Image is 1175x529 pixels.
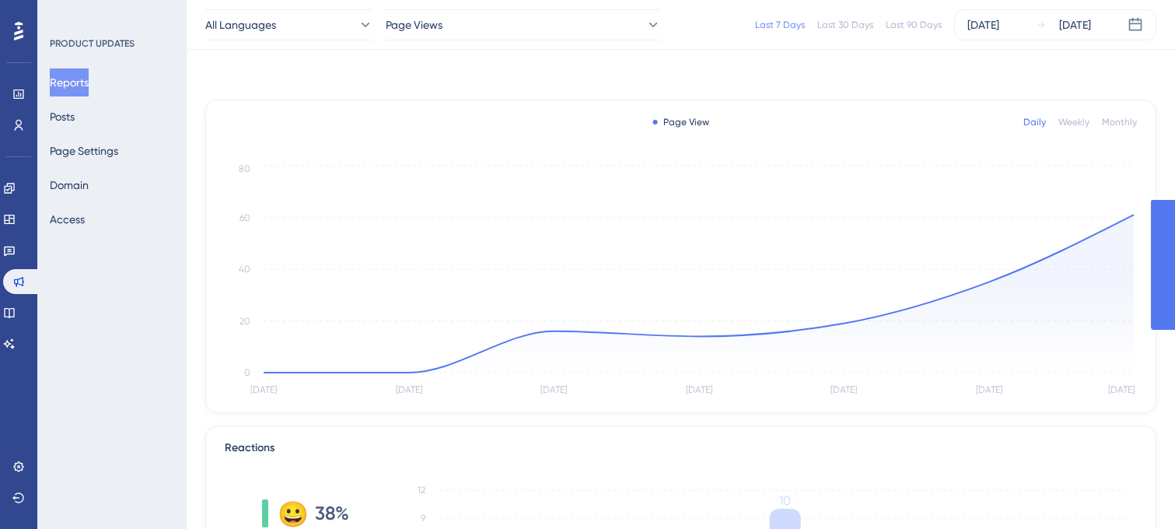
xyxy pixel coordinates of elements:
div: Last 30 Days [817,19,873,31]
tspan: 9 [421,513,425,524]
div: Weekly [1058,116,1089,128]
tspan: 40 [239,264,250,275]
div: Last 90 Days [886,19,942,31]
button: Access [50,205,85,233]
span: 38% [315,501,349,526]
button: Page Views [386,9,661,40]
div: [DATE] [1059,16,1091,34]
tspan: 0 [244,367,250,378]
div: PRODUCT UPDATES [50,37,135,50]
button: Domain [50,171,89,199]
span: Page Views [386,16,442,34]
tspan: [DATE] [396,384,422,395]
tspan: [DATE] [976,384,1002,395]
span: All Languages [205,16,276,34]
iframe: UserGuiding AI Assistant Launcher [1110,468,1156,514]
div: Monthly [1102,116,1137,128]
button: Posts [50,103,75,131]
tspan: 10 [779,493,791,508]
tspan: [DATE] [1108,384,1135,395]
tspan: [DATE] [831,384,857,395]
div: Reactions [225,439,1137,457]
div: [DATE] [967,16,999,34]
div: Daily [1023,116,1046,128]
tspan: 60 [240,212,250,223]
tspan: [DATE] [686,384,712,395]
button: Reports [50,68,89,96]
tspan: [DATE] [250,384,277,395]
tspan: 80 [239,163,250,174]
tspan: 12 [418,485,425,496]
div: Last 7 Days [755,19,805,31]
tspan: [DATE] [540,384,567,395]
div: Page View [652,116,709,128]
button: All Languages [205,9,373,40]
tspan: 20 [240,316,250,327]
div: 😀 [278,501,302,526]
button: Page Settings [50,137,118,165]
